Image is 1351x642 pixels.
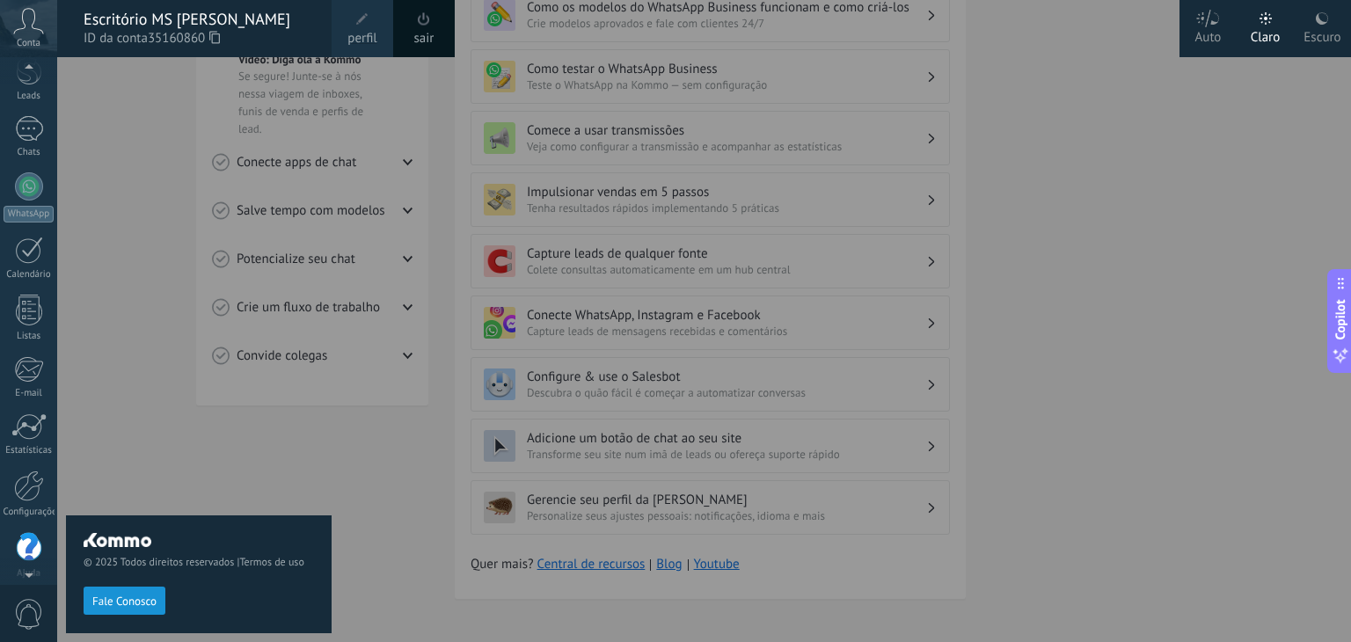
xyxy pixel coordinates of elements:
[239,556,303,569] a: Termos de uso
[1332,300,1349,340] span: Copilot
[1251,11,1281,57] div: Claro
[4,206,54,223] div: WhatsApp
[84,594,165,607] a: Fale Conosco
[4,445,55,456] div: Estatísticas
[84,587,165,615] button: Fale Conosco
[84,556,314,569] span: © 2025 Todos direitos reservados |
[4,147,55,158] div: Chats
[17,38,40,49] span: Conta
[4,388,55,399] div: E-mail
[148,29,220,48] span: 35160860
[4,507,55,518] div: Configurações
[4,269,55,281] div: Calendário
[92,595,157,608] span: Fale Conosco
[84,10,314,29] div: Escritório MS [PERSON_NAME]
[84,29,314,48] span: ID da conta
[4,91,55,102] div: Leads
[1304,11,1340,57] div: Escuro
[347,29,376,48] span: perfil
[414,29,435,48] a: sair
[4,331,55,342] div: Listas
[1195,11,1222,57] div: Auto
